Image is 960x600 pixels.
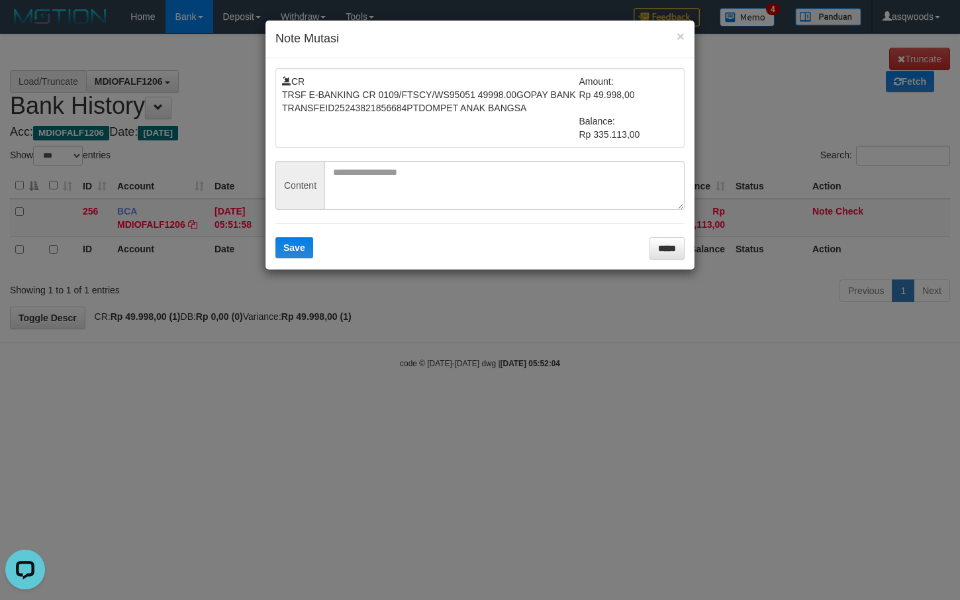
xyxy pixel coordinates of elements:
button: Save [275,237,313,258]
button: × [677,29,685,43]
button: Open LiveChat chat widget [5,5,45,45]
td: CR TRSF E-BANKING CR 0109/FTSCY/WS95051 49998.00GOPAY BANK TRANSFEID25243821856684PTDOMPET ANAK B... [282,75,579,141]
td: Amount: Rp 49.998,00 Balance: Rp 335.113,00 [579,75,679,141]
h4: Note Mutasi [275,30,685,48]
span: Save [283,242,305,253]
span: Content [275,161,324,210]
